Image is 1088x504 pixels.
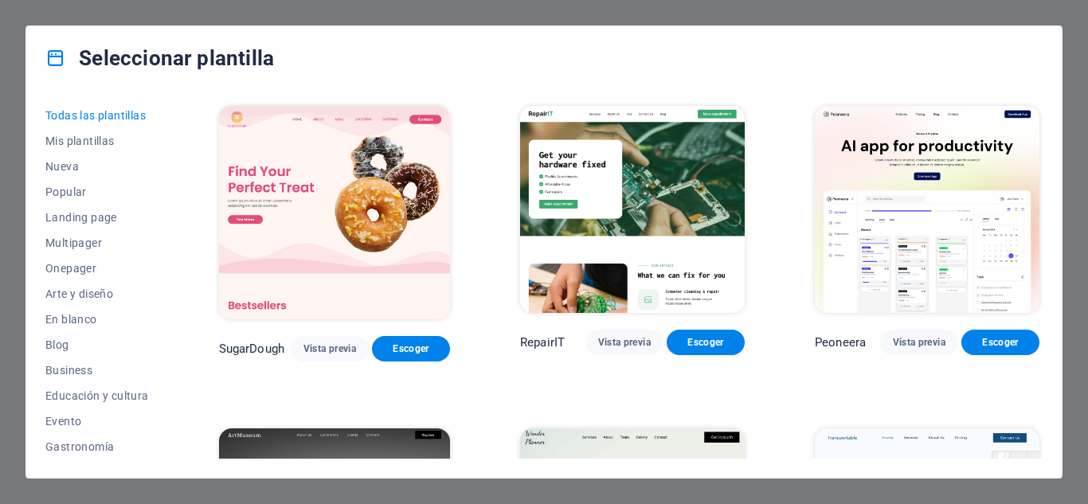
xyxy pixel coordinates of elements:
[45,440,149,453] span: Gastronomía
[520,106,745,313] img: RepairIT
[45,211,149,224] span: Landing page
[679,336,732,349] span: Escoger
[45,281,149,307] button: Arte y diseño
[45,415,149,428] span: Evento
[815,334,866,350] p: Peoneera
[45,103,149,128] button: Todas las plantillas
[45,287,149,300] span: Arte y diseño
[45,408,149,434] button: Evento
[45,307,149,332] button: En blanco
[520,334,565,350] p: RepairIT
[45,186,149,198] span: Popular
[45,135,149,147] span: Mis plantillas
[45,205,149,230] button: Landing page
[45,338,149,351] span: Blog
[45,262,149,275] span: Onepager
[45,109,149,122] span: Todas las plantillas
[45,230,149,256] button: Multipager
[219,341,284,357] p: SugarDough
[961,330,1039,355] button: Escoger
[45,364,149,377] span: Business
[303,342,356,355] span: Vista previa
[45,45,274,71] h4: Seleccionar plantilla
[45,236,149,249] span: Multipager
[45,179,149,205] button: Popular
[385,342,437,355] span: Escoger
[880,330,958,355] button: Vista previa
[45,154,149,179] button: Nueva
[815,106,1039,313] img: Peoneera
[219,106,450,319] img: SugarDough
[45,383,149,408] button: Educación y cultura
[667,330,745,355] button: Escoger
[585,330,663,355] button: Vista previa
[372,336,450,361] button: Escoger
[45,160,149,173] span: Nueva
[45,128,149,154] button: Mis plantillas
[598,336,651,349] span: Vista previa
[893,336,945,349] span: Vista previa
[45,332,149,357] button: Blog
[291,336,369,361] button: Vista previa
[45,389,149,402] span: Educación y cultura
[974,336,1027,349] span: Escoger
[45,313,149,326] span: En blanco
[45,357,149,383] button: Business
[45,256,149,281] button: Onepager
[45,434,149,459] button: Gastronomía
